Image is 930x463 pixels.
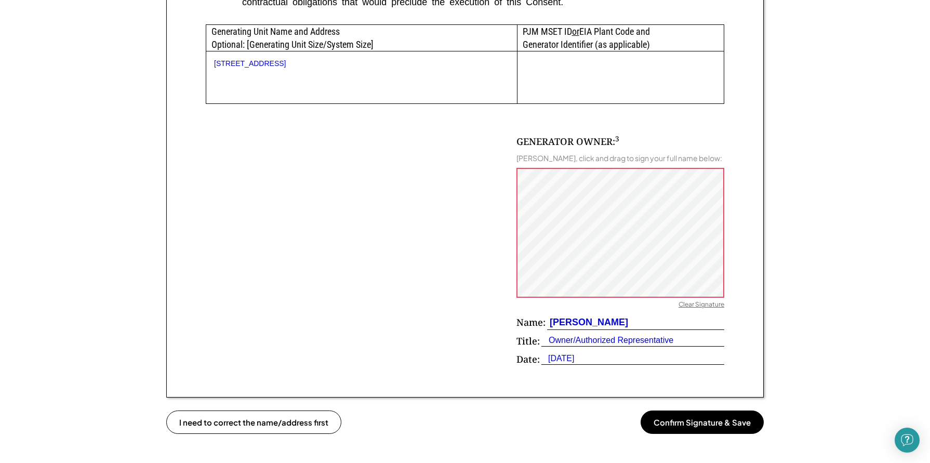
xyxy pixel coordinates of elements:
div: Owner/Authorized Representative [541,335,673,346]
div: [STREET_ADDRESS] [214,59,509,68]
div: GENERATOR OWNER: [516,135,619,148]
div: [DATE] [541,353,574,364]
button: Confirm Signature & Save [641,411,764,434]
div: Generating Unit Name and Address Optional: [Generating Unit Size/System Size] [206,25,517,51]
sup: 3 [615,134,619,143]
div: Title: [516,335,540,348]
div: [PERSON_NAME], click and drag to sign your full name below: [516,153,722,163]
u: or [572,26,579,37]
div: Clear Signature [679,300,724,311]
div: Open Intercom Messenger [895,428,920,453]
button: I need to correct the name/address first [166,411,341,434]
div: Date: [516,353,540,366]
div: PJM MSET ID EIA Plant Code and Generator Identifier (as applicable) [517,25,724,51]
div: [PERSON_NAME] [547,316,628,329]
div: Name: [516,316,546,329]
